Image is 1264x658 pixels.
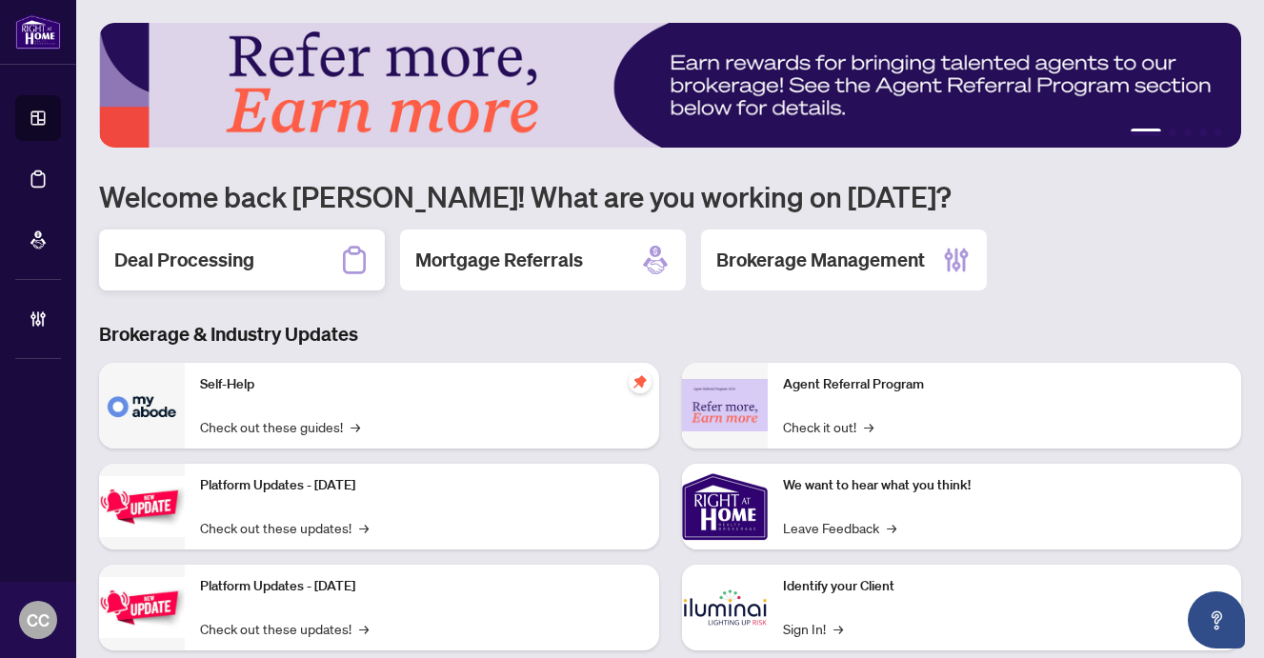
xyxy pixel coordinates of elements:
img: Slide 0 [99,23,1241,148]
span: pushpin [629,370,652,393]
h2: Deal Processing [114,247,254,273]
button: Open asap [1188,591,1245,648]
a: Leave Feedback→ [783,517,896,538]
span: → [833,618,843,639]
span: → [359,618,369,639]
span: → [887,517,896,538]
button: 5 [1214,129,1222,136]
img: Identify your Client [682,565,768,650]
p: Agent Referral Program [783,374,1227,395]
button: 3 [1184,129,1192,136]
button: 1 [1131,129,1161,136]
h3: Brokerage & Industry Updates [99,321,1241,348]
p: Self-Help [200,374,644,395]
h2: Mortgage Referrals [415,247,583,273]
a: Sign In!→ [783,618,843,639]
span: → [351,416,360,437]
a: Check out these guides!→ [200,416,360,437]
img: Platform Updates - July 21, 2025 [99,476,185,536]
span: CC [27,607,50,633]
a: Check out these updates!→ [200,618,369,639]
span: → [359,517,369,538]
h2: Brokerage Management [716,247,925,273]
button: 2 [1169,129,1176,136]
p: Identify your Client [783,576,1227,597]
h1: Welcome back [PERSON_NAME]! What are you working on [DATE]? [99,178,1241,214]
button: 4 [1199,129,1207,136]
p: We want to hear what you think! [783,475,1227,496]
img: We want to hear what you think! [682,464,768,549]
a: Check out these updates!→ [200,517,369,538]
a: Check it out!→ [783,416,873,437]
span: → [864,416,873,437]
p: Platform Updates - [DATE] [200,576,644,597]
img: Self-Help [99,363,185,449]
p: Platform Updates - [DATE] [200,475,644,496]
img: Agent Referral Program [682,379,768,431]
img: logo [15,14,61,50]
img: Platform Updates - July 8, 2025 [99,577,185,637]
